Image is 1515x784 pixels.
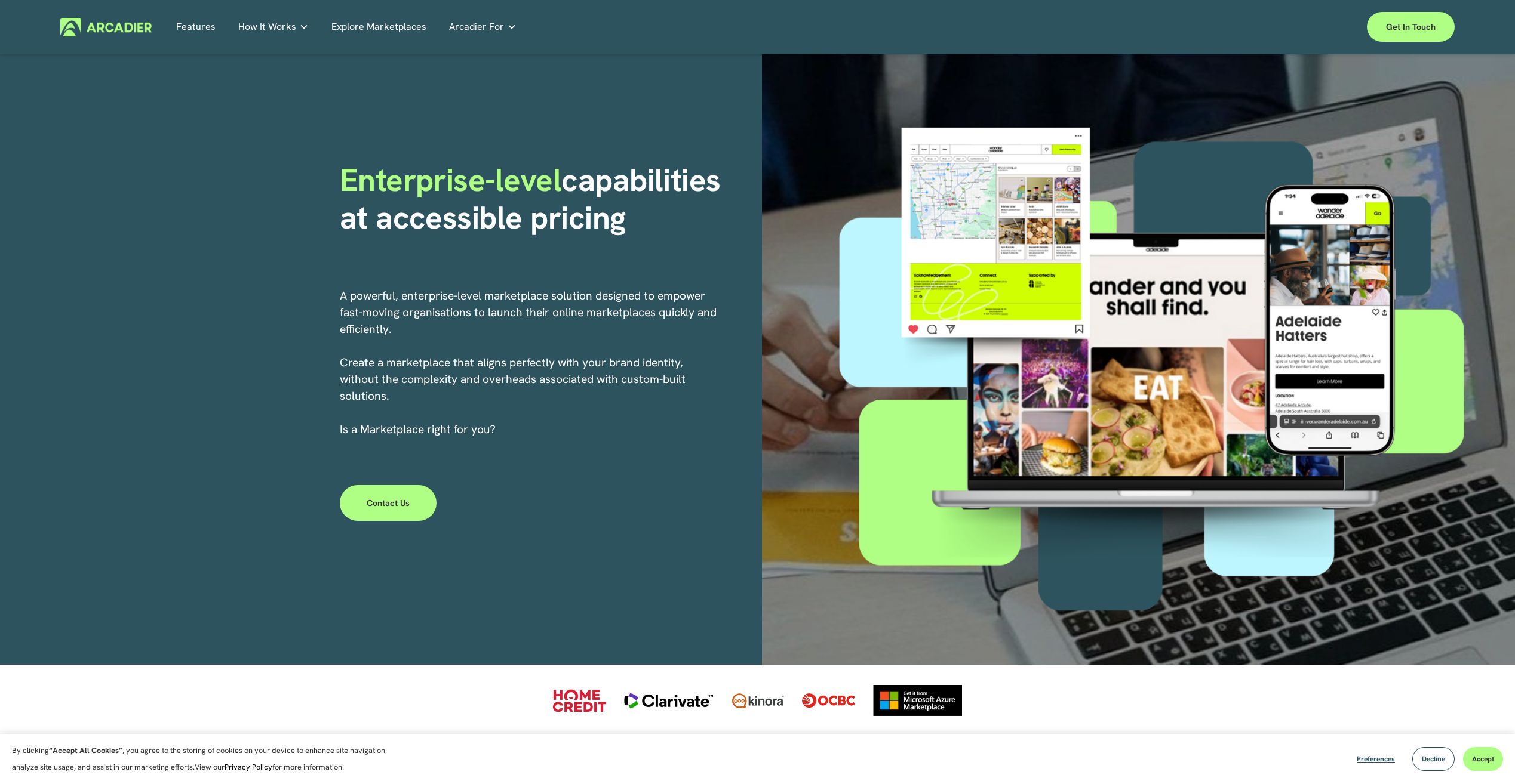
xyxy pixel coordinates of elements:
span: Preferences [1357,754,1395,764]
a: s a Marketplace right for you? [343,422,496,437]
a: Get in touch [1367,12,1455,42]
span: Arcadier For [449,18,504,35]
p: A powerful, enterprise-level marketplace solution designed to empower fast-moving organisations t... [340,288,718,438]
span: Decline [1422,754,1445,764]
span: I [340,422,496,437]
span: Enterprise-level [340,159,562,200]
iframe: Chat Widget [1455,727,1515,784]
button: Decline [1412,747,1455,771]
span: How It Works [238,18,296,35]
a: Contact Us [340,485,437,521]
p: By clicking , you agree to the storing of cookies on your device to enhance site navigation, anal... [12,742,400,776]
a: folder dropdown [238,18,309,36]
button: Preferences [1348,747,1404,771]
a: Privacy Policy [225,762,272,772]
a: folder dropdown [449,18,517,36]
strong: “Accept All Cookies” [49,745,122,755]
a: Explore Marketplaces [331,18,426,36]
strong: capabilities at accessible pricing [340,159,729,237]
img: Arcadier [60,18,152,36]
a: Features [176,18,216,36]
